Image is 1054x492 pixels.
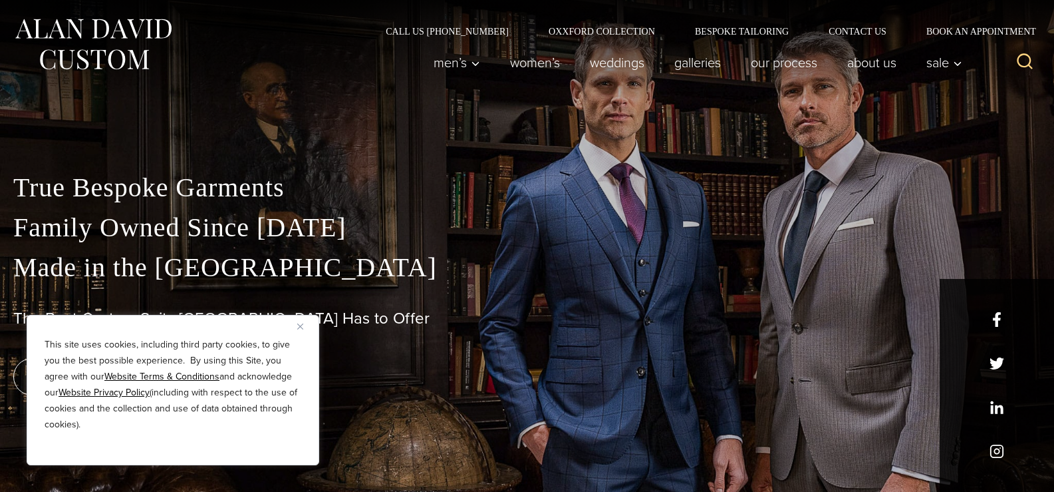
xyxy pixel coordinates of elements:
a: Oxxford Collection [529,27,675,36]
a: Website Privacy Policy [59,385,150,399]
a: Galleries [660,49,736,76]
a: Our Process [736,49,833,76]
span: Sale [926,56,962,69]
button: Close [297,318,313,334]
p: True Bespoke Garments Family Owned Since [DATE] Made in the [GEOGRAPHIC_DATA] [13,168,1041,288]
a: Women’s [495,49,575,76]
a: Book an Appointment [906,27,1041,36]
nav: Secondary Navigation [366,27,1041,36]
img: Close [297,324,303,330]
nav: Primary Navigation [419,49,970,76]
a: About Us [833,49,912,76]
a: book an appointment [13,358,199,395]
a: Website Terms & Conditions [104,369,219,383]
a: Call Us [PHONE_NUMBER] [366,27,529,36]
a: Contact Us [809,27,906,36]
p: This site uses cookies, including third party cookies, to give you the best possible experience. ... [45,337,301,433]
span: Men’s [434,56,480,69]
a: weddings [575,49,660,76]
button: View Search Form [1009,47,1041,79]
h1: The Best Custom Suits [GEOGRAPHIC_DATA] Has to Offer [13,309,1041,328]
img: Alan David Custom [13,15,173,74]
a: Bespoke Tailoring [675,27,809,36]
